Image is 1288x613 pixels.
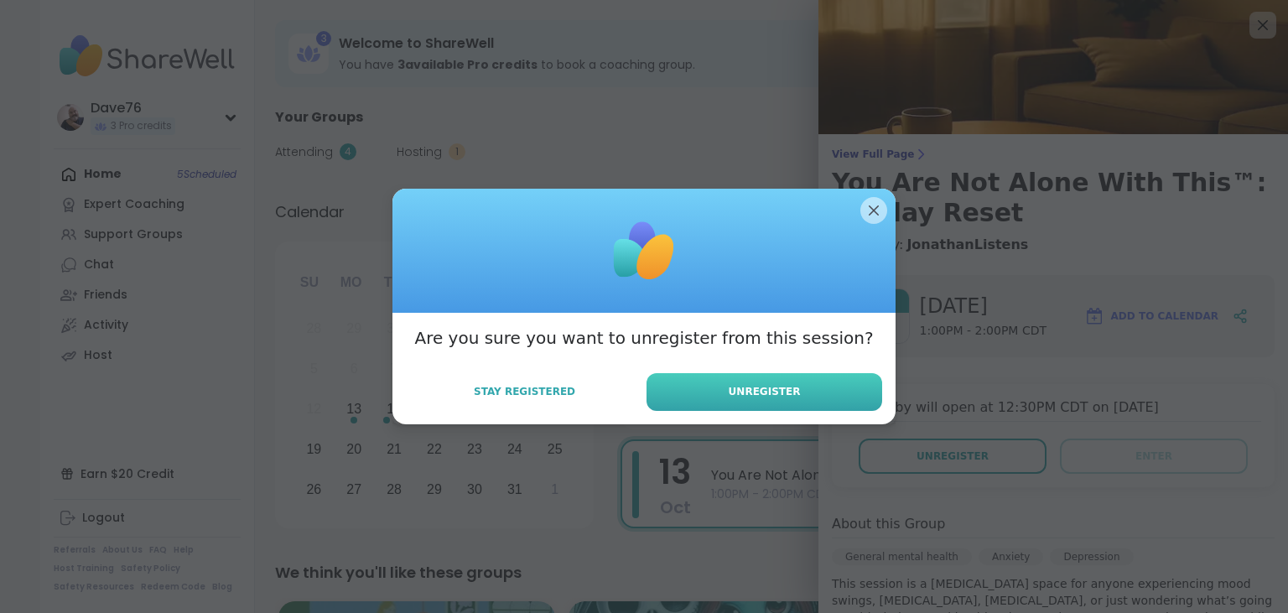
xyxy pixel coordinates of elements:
[602,209,686,293] img: ShareWell Logomark
[414,326,873,350] h3: Are you sure you want to unregister from this session?
[647,373,882,411] button: Unregister
[406,374,643,409] button: Stay Registered
[474,384,575,399] span: Stay Registered
[729,384,801,399] span: Unregister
